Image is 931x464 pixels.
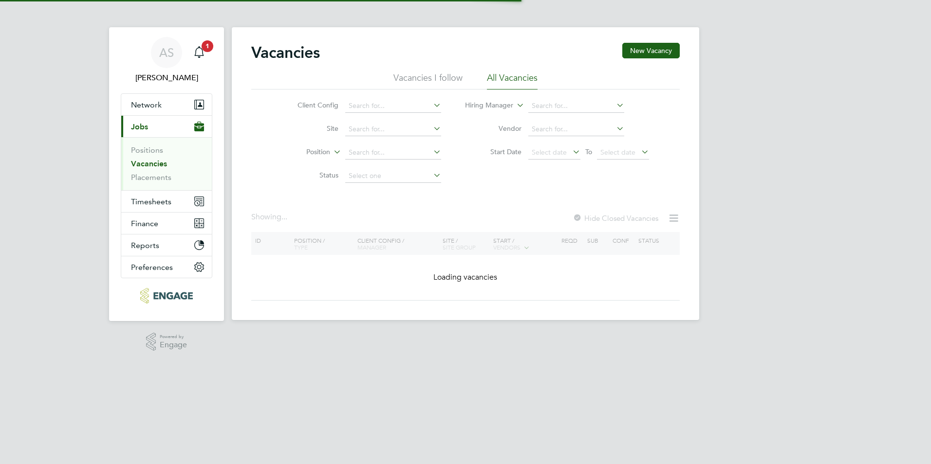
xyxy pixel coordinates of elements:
[487,72,538,89] li: All Vacancies
[582,145,595,158] span: To
[282,124,338,133] label: Site
[131,263,173,272] span: Preferences
[121,94,212,115] button: Network
[282,101,338,109] label: Client Config
[345,169,441,183] input: Select one
[121,234,212,256] button: Reports
[251,212,289,222] div: Showing
[146,333,187,351] a: Powered byEngage
[465,147,521,156] label: Start Date
[189,37,209,68] a: 1
[160,333,187,341] span: Powered by
[131,219,158,228] span: Finance
[131,159,167,168] a: Vacancies
[160,341,187,349] span: Engage
[345,99,441,113] input: Search for...
[600,148,635,157] span: Select date
[345,146,441,160] input: Search for...
[121,191,212,212] button: Timesheets
[251,43,320,62] h2: Vacancies
[281,212,287,222] span: ...
[457,101,513,110] label: Hiring Manager
[573,214,658,223] label: Hide Closed Vacancies
[131,122,148,131] span: Jobs
[131,100,162,109] span: Network
[121,137,212,190] div: Jobs
[465,124,521,133] label: Vendor
[282,171,338,179] label: Status
[202,40,213,52] span: 1
[121,288,212,303] a: Go to home page
[345,123,441,136] input: Search for...
[121,116,212,137] button: Jobs
[140,288,192,303] img: carbonrecruitment-logo-retina.png
[622,43,680,58] button: New Vacancy
[131,145,163,155] a: Positions
[121,72,212,84] span: Avais Sabir
[131,173,171,182] a: Placements
[121,256,212,278] button: Preferences
[393,72,463,89] li: Vacancies I follow
[131,197,171,206] span: Timesheets
[528,123,624,136] input: Search for...
[274,147,330,157] label: Position
[121,37,212,84] a: AS[PERSON_NAME]
[109,27,224,321] nav: Main navigation
[532,148,567,157] span: Select date
[159,46,174,59] span: AS
[121,213,212,234] button: Finance
[528,99,624,113] input: Search for...
[131,241,159,250] span: Reports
